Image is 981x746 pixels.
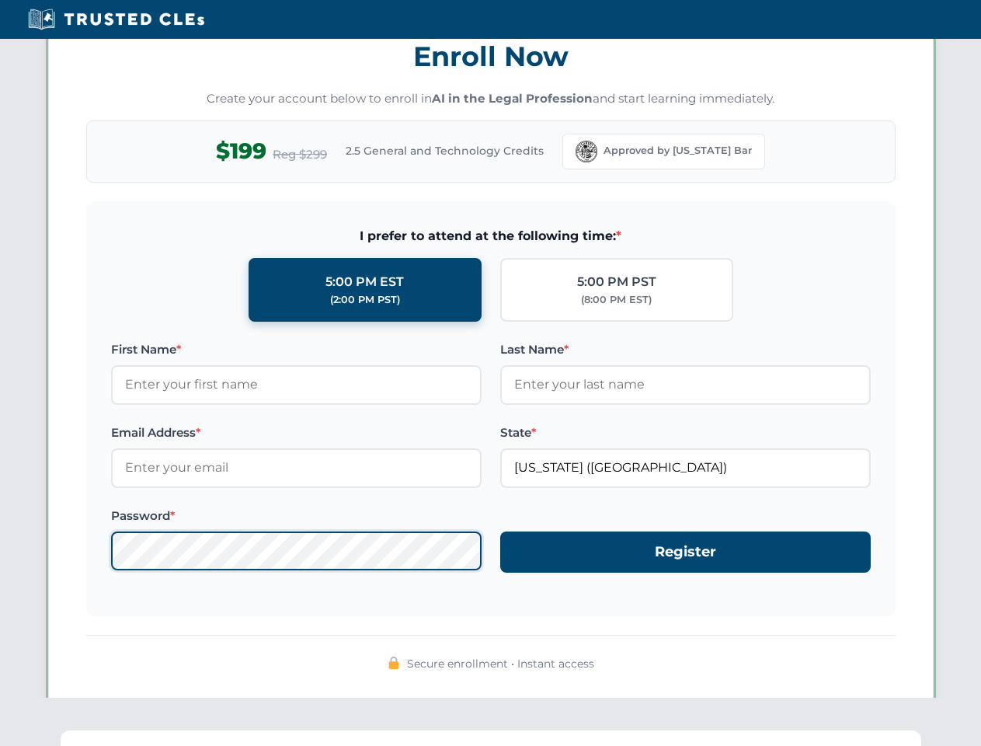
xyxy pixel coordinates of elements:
[432,91,593,106] strong: AI in the Legal Profession
[111,365,482,404] input: Enter your first name
[500,448,871,487] input: Florida (FL)
[111,507,482,525] label: Password
[111,340,482,359] label: First Name
[273,145,327,164] span: Reg $299
[500,532,871,573] button: Register
[604,143,752,159] span: Approved by [US_STATE] Bar
[330,292,400,308] div: (2:00 PM PST)
[576,141,597,162] img: Florida Bar
[86,32,896,81] h3: Enroll Now
[216,134,266,169] span: $199
[111,448,482,487] input: Enter your email
[500,424,871,442] label: State
[23,8,209,31] img: Trusted CLEs
[111,226,871,246] span: I prefer to attend at the following time:
[407,655,594,672] span: Secure enrollment • Instant access
[325,272,404,292] div: 5:00 PM EST
[346,142,544,159] span: 2.5 General and Technology Credits
[581,292,652,308] div: (8:00 PM EST)
[577,272,656,292] div: 5:00 PM PST
[500,365,871,404] input: Enter your last name
[500,340,871,359] label: Last Name
[111,424,482,442] label: Email Address
[388,657,400,669] img: 🔒
[86,90,896,108] p: Create your account below to enroll in and start learning immediately.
